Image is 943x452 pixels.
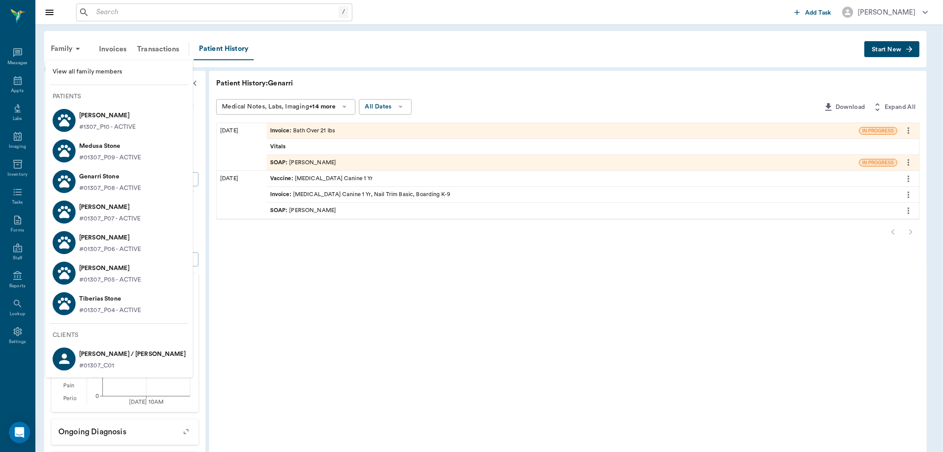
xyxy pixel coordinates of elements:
a: [PERSON_NAME]#01307_P06 - ACTIVE [46,227,193,258]
p: #1307_P10 - ACTIVE [79,123,136,132]
a: [PERSON_NAME] / [PERSON_NAME]#01307_C01 [46,344,193,374]
span: View all family members [53,67,186,77]
p: Tiberias Stone [79,292,141,306]
p: Patients [53,92,193,101]
a: Tiberias Stone#01307_P04 - ACTIVE [46,288,193,319]
a: View all family members [46,64,193,80]
p: Medusa Stone [79,139,141,153]
p: [PERSON_NAME] [79,231,141,245]
p: #01307_P05 - ACTIVE [79,275,141,285]
p: #01307_P04 - ACTIVE [79,306,141,315]
p: #01307_P07 - ACTIVE [79,214,141,224]
p: #01307_C01 [79,361,186,371]
a: Genarri Stone#01307_P08 - ACTIVE [46,166,193,197]
p: Clients [53,331,193,340]
a: [PERSON_NAME]#01307_P05 - ACTIVE [46,258,193,288]
a: [PERSON_NAME]#1307_P10 - ACTIVE [46,105,193,135]
a: Medusa Stone#01307_P09 - ACTIVE [46,135,193,166]
p: Genarri Stone [79,170,141,184]
p: #01307_P08 - ACTIVE [79,184,141,193]
a: [PERSON_NAME]#01307_P07 - ACTIVE [46,197,193,227]
p: [PERSON_NAME] [79,108,136,123]
p: [PERSON_NAME] [79,200,141,214]
div: Open Intercom Messenger [9,422,30,443]
p: #01307_P09 - ACTIVE [79,153,141,162]
p: #01307_P06 - ACTIVE [79,245,141,254]
p: [PERSON_NAME] [79,261,141,275]
p: [PERSON_NAME] / [PERSON_NAME] [79,347,186,361]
